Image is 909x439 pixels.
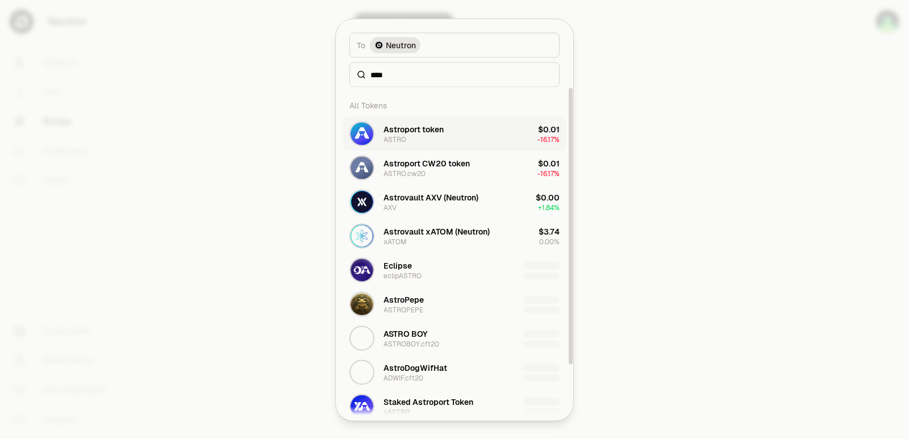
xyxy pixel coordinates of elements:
button: AXV LogoAstrovault AXV (Neutron)AXV$0.00+1.84% [343,185,566,219]
span: 0.00% [539,237,560,246]
div: Staked Astroport Token [383,396,473,407]
div: eclipASTRO [383,271,422,280]
div: Astroport CW20 token [383,157,470,169]
div: Astrovault AXV (Neutron) [383,191,478,203]
img: xASTRO Logo [351,395,373,417]
button: ADWIF.cft20 LogoAstroDogWifHatADWIF.cft20 [343,355,566,389]
div: xASTRO [383,407,410,416]
div: ADWIF.cft20 [383,373,423,382]
div: $0.00 [536,191,560,203]
img: xATOM Logo [351,224,373,247]
div: ASTRO.cw20 [383,169,426,178]
span: + 1.84% [538,203,560,212]
img: Neutron Logo [374,40,383,49]
span: -16.17% [537,169,560,178]
div: $0.01 [538,123,560,135]
img: eclipASTRO Logo [351,258,373,281]
div: AstroDogWifHat [383,362,447,373]
div: $0.01 [538,157,560,169]
div: All Tokens [343,94,566,116]
button: ToNeutron LogoNeutron [349,32,560,57]
div: Eclipse [383,260,412,271]
button: eclipASTRO LogoEclipseeclipASTRO [343,253,566,287]
button: xASTRO LogoStaked Astroport TokenxASTRO [343,389,566,423]
div: $3.74 [539,225,560,237]
div: ASTROBOY.cft20 [383,339,439,348]
button: ASTRO.cw20 LogoAstroport CW20 tokenASTRO.cw20$0.01-16.17% [343,150,566,185]
span: Neutron [386,39,416,51]
div: AXV [383,203,397,212]
div: AstroPepe [383,294,424,305]
img: ASTRO Logo [351,122,373,145]
button: ASTROBOY.cft20 LogoASTRO BOYASTROBOY.cft20 [343,321,566,355]
button: ASTRO LogoAstroport tokenASTRO$0.01-16.17% [343,116,566,150]
button: xATOM LogoAstrovault xATOM (Neutron)xATOM$3.740.00% [343,219,566,253]
button: ASTROPEPE LogoAstroPepeASTROPEPE [343,287,566,321]
div: Astrovault xATOM (Neutron) [383,225,490,237]
img: ASTROPEPE Logo [351,292,373,315]
div: ASTROPEPE [383,305,423,314]
div: Astroport token [383,123,444,135]
div: ASTRO BOY [383,328,428,339]
span: To [357,39,365,51]
img: ASTRO.cw20 Logo [351,156,373,179]
div: xATOM [383,237,407,246]
span: -16.17% [537,135,560,144]
div: ASTRO [383,135,406,144]
img: AXV Logo [351,190,373,213]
